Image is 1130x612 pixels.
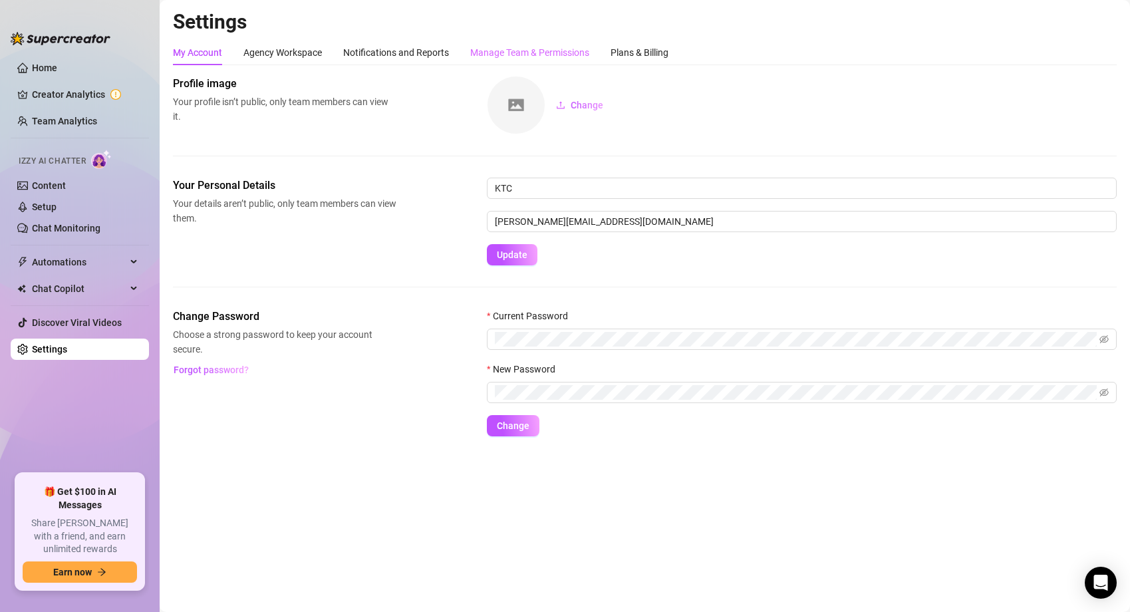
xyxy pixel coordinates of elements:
span: Your profile isn’t public, only team members can view it. [173,94,396,124]
div: Open Intercom Messenger [1085,567,1117,599]
label: New Password [487,362,564,377]
button: Change [545,94,614,116]
img: square-placeholder.png [488,76,545,134]
span: Share [PERSON_NAME] with a friend, and earn unlimited rewards [23,517,137,556]
a: Chat Monitoring [32,223,100,233]
span: Chat Copilot [32,278,126,299]
a: Discover Viral Videos [32,317,122,328]
span: eye-invisible [1099,388,1109,397]
button: Update [487,244,537,265]
div: Agency Workspace [243,45,322,60]
span: arrow-right [97,567,106,577]
a: Creator Analytics exclamation-circle [32,84,138,105]
span: upload [556,100,565,110]
span: Change Password [173,309,396,325]
div: Manage Team & Permissions [470,45,589,60]
span: Change [497,420,529,431]
span: Your details aren’t public, only team members can view them. [173,196,396,226]
a: Content [32,180,66,191]
input: Current Password [495,332,1097,347]
input: Enter new email [487,211,1117,232]
span: eye-invisible [1099,335,1109,344]
span: Change [571,100,603,110]
div: Plans & Billing [611,45,668,60]
img: logo-BBDzfeDw.svg [11,32,110,45]
input: New Password [495,385,1097,400]
button: Change [487,415,539,436]
span: Automations [32,251,126,273]
span: Update [497,249,527,260]
img: Chat Copilot [17,284,26,293]
span: Your Personal Details [173,178,396,194]
label: Current Password [487,309,577,323]
img: AI Chatter [91,150,112,169]
span: Choose a strong password to keep your account secure. [173,327,396,357]
button: Earn nowarrow-right [23,561,137,583]
span: Forgot password? [174,365,249,375]
input: Enter name [487,178,1117,199]
a: Team Analytics [32,116,97,126]
span: 🎁 Get $100 in AI Messages [23,486,137,512]
div: My Account [173,45,222,60]
span: Earn now [53,567,92,577]
a: Setup [32,202,57,212]
a: Settings [32,344,67,355]
h2: Settings [173,9,1117,35]
span: Izzy AI Chatter [19,155,86,168]
button: Forgot password? [173,359,249,381]
span: thunderbolt [17,257,28,267]
div: Notifications and Reports [343,45,449,60]
span: Profile image [173,76,396,92]
a: Home [32,63,57,73]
